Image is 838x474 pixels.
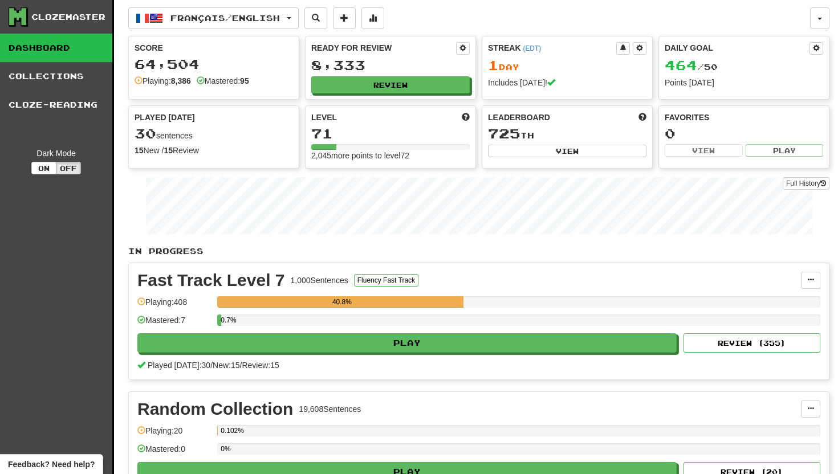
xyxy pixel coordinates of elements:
span: Played [DATE]: 30 [148,361,210,370]
div: Random Collection [137,401,293,418]
span: / [240,361,242,370]
div: Ready for Review [311,42,456,54]
div: Daily Goal [665,42,809,55]
button: View [665,144,743,157]
div: Playing: [135,75,191,87]
div: 64,504 [135,57,293,71]
span: Score more points to level up [462,112,470,123]
div: Playing: 408 [137,296,211,315]
div: Day [488,58,646,73]
div: Mastered: [197,75,249,87]
button: Play [137,333,677,353]
span: Open feedback widget [8,459,95,470]
span: Français / English [170,13,280,23]
div: Favorites [665,112,823,123]
div: Playing: 20 [137,425,211,444]
span: 30 [135,125,156,141]
button: Search sentences [304,7,327,29]
div: Mastered: 0 [137,443,211,462]
span: Level [311,112,337,123]
div: th [488,126,646,141]
button: Off [56,162,81,174]
div: Dark Mode [9,148,104,159]
span: / 50 [665,62,718,72]
span: 725 [488,125,520,141]
div: 40.8% [221,296,463,308]
strong: 15 [135,146,144,155]
a: Full History [783,177,829,190]
div: 19,608 Sentences [299,403,361,415]
strong: 8,386 [171,76,191,85]
button: Français/English [128,7,299,29]
span: Leaderboard [488,112,550,123]
button: Play [746,144,824,157]
span: New: 15 [213,361,239,370]
div: 71 [311,126,470,141]
div: New / Review [135,145,293,156]
button: Review (355) [684,333,820,353]
div: Mastered: 7 [137,314,211,333]
span: / [210,361,213,370]
div: Clozemaster [31,11,105,23]
button: Fluency Fast Track [354,274,418,287]
div: 2,045 more points to level 72 [311,150,470,161]
span: Played [DATE] [135,112,195,123]
div: Streak [488,42,616,54]
span: 464 [665,57,697,73]
button: Add sentence to collection [333,7,356,29]
button: View [488,145,646,157]
p: In Progress [128,246,829,257]
div: Fast Track Level 7 [137,272,285,289]
div: 1,000 Sentences [291,275,348,286]
strong: 95 [240,76,249,85]
a: (EDT) [523,44,541,52]
button: On [31,162,56,174]
div: Includes [DATE]! [488,77,646,88]
strong: 15 [164,146,173,155]
button: More stats [361,7,384,29]
span: Review: 15 [242,361,279,370]
div: 8,333 [311,58,470,72]
div: sentences [135,126,293,141]
div: Points [DATE] [665,77,823,88]
div: Score [135,42,293,54]
span: This week in points, UTC [638,112,646,123]
button: Review [311,76,470,93]
span: 1 [488,57,499,73]
div: 0 [665,126,823,141]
